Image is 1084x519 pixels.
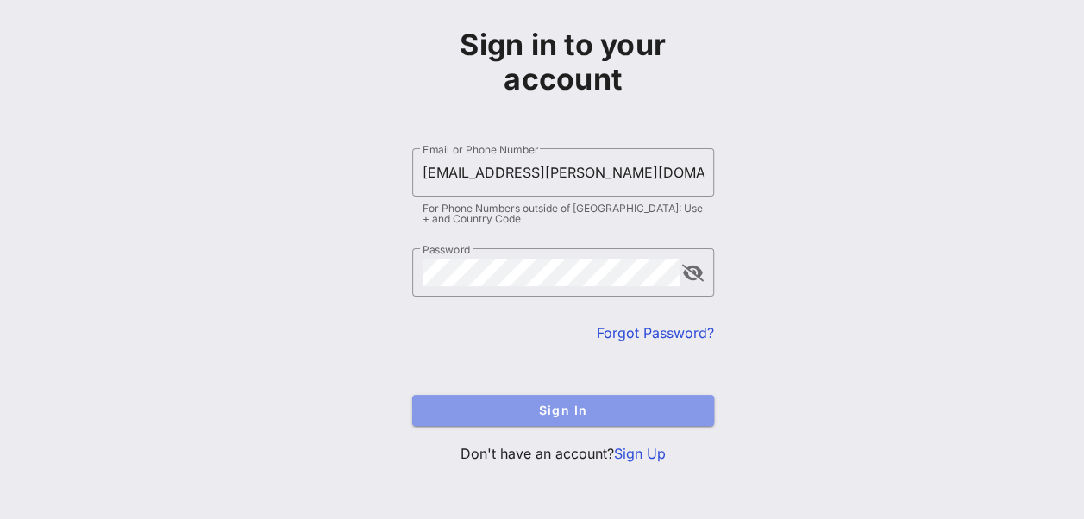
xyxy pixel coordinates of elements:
span: Sign In [426,403,700,417]
button: append icon [682,265,704,282]
label: Email or Phone Number [423,143,538,156]
div: For Phone Numbers outside of [GEOGRAPHIC_DATA]: Use + and Country Code [423,203,704,224]
a: Sign Up [614,445,666,462]
a: Forgot Password? [597,324,714,341]
p: Don't have an account? [412,443,714,464]
h1: Sign in to your account [412,28,714,97]
label: Password [423,243,471,256]
button: Sign In [412,395,714,426]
